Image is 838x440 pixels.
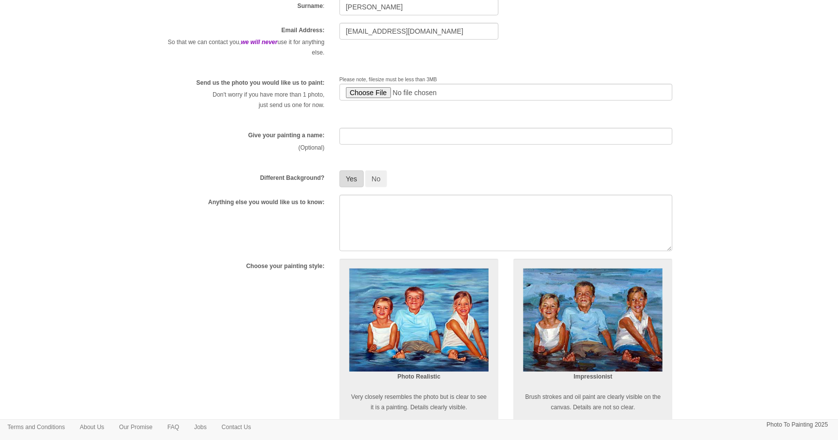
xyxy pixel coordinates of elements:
[523,372,663,382] p: Impressionist
[196,79,325,87] label: Send us the photo you would like us to paint:
[339,170,364,187] button: Yes
[767,420,828,430] p: Photo To Painting 2025
[365,170,387,187] button: No
[349,392,489,413] p: Very closely resembles the photo but is clear to see it is a painting. Details clearly visible.
[281,26,325,35] label: Email Address:
[72,420,112,435] a: About Us
[208,198,325,207] label: Anything else you would like us to know:
[112,420,160,435] a: Our Promise
[214,420,258,435] a: Contact Us
[349,269,489,372] img: Realism
[187,420,214,435] a: Jobs
[339,77,437,82] span: Please note, filesize must be less than 3MB
[166,37,325,58] p: So that we can contact you, use it for anything else.
[523,269,663,372] img: Impressionist
[166,143,325,153] p: (Optional)
[260,174,325,182] label: Different Background?
[241,39,278,46] em: we will never
[248,131,325,140] label: Give your painting a name:
[523,392,663,413] p: Brush strokes and oil paint are clearly visible on the canvas. Details are not so clear.
[246,262,325,271] label: Choose your painting style:
[349,372,489,382] p: Photo Realistic
[297,2,323,10] label: Surname
[160,420,187,435] a: FAQ
[166,90,325,110] p: Don't worry if you have more than 1 photo, just send us one for now.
